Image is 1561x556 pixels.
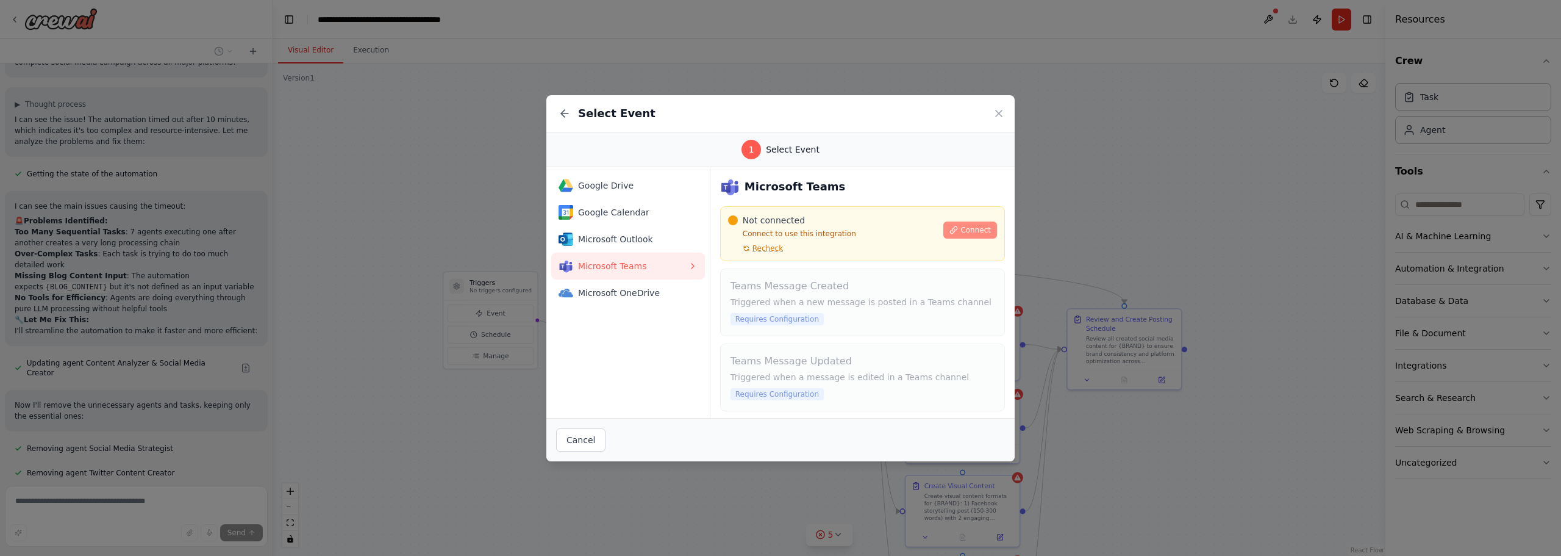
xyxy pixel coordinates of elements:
[730,388,824,400] span: Requires Configuration
[556,428,605,452] button: Cancel
[551,280,705,306] button: Microsoft OneDriveMicrosoft OneDrive
[730,354,995,369] h4: Teams Message Updated
[578,233,688,245] span: Microsoft Outlook
[720,344,1005,411] button: Teams Message UpdatedTriggered when a message is edited in a Teams channelRequires Configuration
[741,140,761,159] div: 1
[578,206,688,218] span: Google Calendar
[730,279,995,294] h4: Teams Message Created
[730,313,824,325] span: Requires Configuration
[720,177,740,197] img: Microsoft Teams
[578,105,655,122] h2: Select Event
[578,179,688,192] span: Google Drive
[559,205,573,220] img: Google Calendar
[551,199,705,226] button: Google CalendarGoogle Calendar
[960,225,991,235] span: Connect
[728,244,783,253] button: Recheck
[730,371,995,383] p: Triggered when a message is edited in a Teams channel
[559,286,573,300] img: Microsoft OneDrive
[559,232,573,247] img: Microsoft Outlook
[943,222,997,239] button: Connect
[559,178,573,193] img: Google Drive
[551,172,705,199] button: Google DriveGoogle Drive
[752,244,783,253] span: Recheck
[720,269,1005,336] button: Teams Message CreatedTriggered when a new message is posted in a Teams channelRequires Configuration
[551,226,705,253] button: Microsoft OutlookMicrosoft Outlook
[728,229,937,239] p: Connect to use this integration
[745,178,846,195] h3: Microsoft Teams
[578,260,688,272] span: Microsoft Teams
[766,143,820,156] span: Select Event
[551,253,705,280] button: Microsoft TeamsMicrosoft Teams
[578,287,688,299] span: Microsoft OneDrive
[743,214,805,226] span: Not connected
[559,259,573,273] img: Microsoft Teams
[730,296,995,308] p: Triggered when a new message is posted in a Teams channel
